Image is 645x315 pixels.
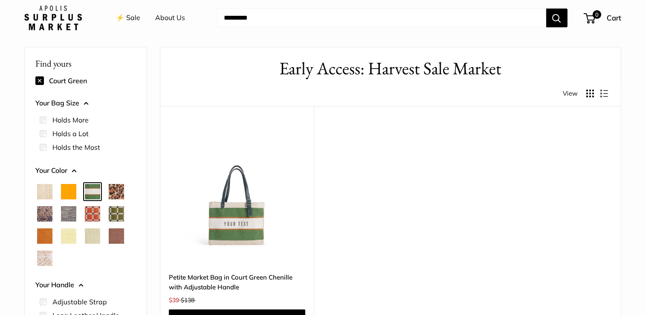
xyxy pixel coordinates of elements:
button: Display products as list [600,90,608,97]
button: Your Handle [35,279,136,292]
label: Adjustable Strap [52,297,107,307]
span: Cart [607,13,621,22]
img: description_Our very first Chenille-Jute Market bag [169,127,305,264]
span: View [563,87,578,99]
button: White Porcelain [37,251,52,266]
button: Your Bag Size [35,97,136,110]
p: Find yours [35,55,136,72]
a: About Us [155,12,185,24]
input: Search... [217,9,546,27]
a: Petite Market Bag in Court Green Chenille with Adjustable Handle [169,272,305,292]
a: ⚡️ Sale [116,12,140,24]
a: 0 Cart [584,11,621,25]
h1: Early Access: Harvest Sale Market [173,56,608,81]
span: $138 [181,296,194,304]
label: Holds More [52,115,89,125]
div: Court Green [35,74,136,87]
label: Holds a Lot [52,128,89,139]
button: Mustang [109,228,124,244]
img: Apolis: Surplus Market [24,6,82,30]
button: Court Green [85,184,100,199]
button: Chenille Window Brick [85,206,100,222]
button: Display products as grid [586,90,594,97]
button: Chenille Window Sage [109,206,124,222]
span: 0 [592,10,601,19]
button: Search [546,9,567,27]
button: Natural [37,184,52,199]
span: $39 [169,296,179,304]
button: Mint Sorbet [85,228,100,244]
button: Orange [61,184,76,199]
a: description_Our very first Chenille-Jute Market bagdescription_Adjustable Handles for whatever mo... [169,127,305,264]
button: Chambray [61,206,76,222]
button: Your Color [35,164,136,177]
button: Daisy [61,228,76,244]
button: Cheetah [109,184,124,199]
button: Blue Porcelain [37,206,52,222]
button: Cognac [37,228,52,244]
label: Holds the Most [52,142,100,152]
